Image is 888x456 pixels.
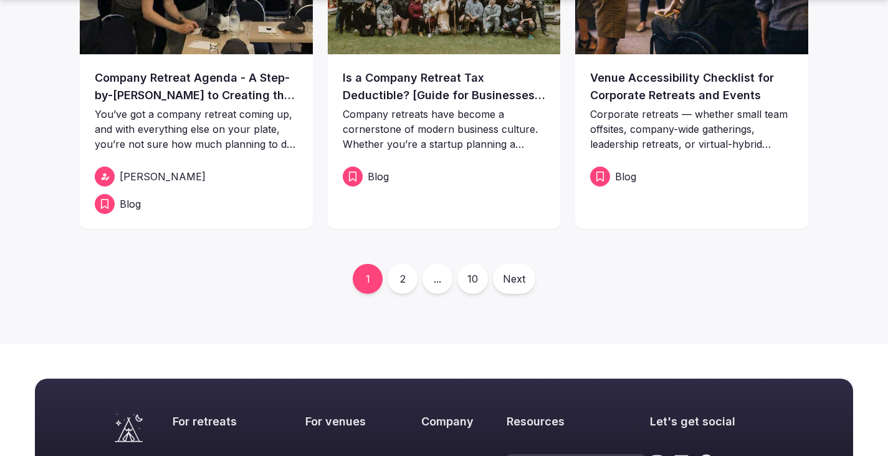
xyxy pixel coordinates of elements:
[95,167,298,187] a: [PERSON_NAME]
[590,167,793,187] a: Blog
[457,264,488,294] a: 10
[343,107,546,152] p: Company retreats have become a cornerstone of modern business culture. Whether you’re a startup p...
[120,169,206,184] span: [PERSON_NAME]
[173,414,300,429] h2: For retreats
[590,69,793,104] a: Venue Accessibility Checklist for Corporate Retreats and Events
[95,69,298,104] a: Company Retreat Agenda - A Step-by-[PERSON_NAME] to Creating the Perfect Retreat
[95,194,298,214] a: Blog
[507,414,645,429] h2: Resources
[120,196,141,211] span: Blog
[421,414,502,429] h2: Company
[650,414,773,429] h2: Let's get social
[590,107,793,152] p: Corporate retreats — whether small team offsites, company-wide gatherings, leadership retreats, o...
[343,167,546,187] a: Blog
[115,414,143,442] a: Visit the homepage
[95,107,298,152] p: You’ve got a company retreat coming up, and with everything else on your plate, you’re not sure h...
[305,414,416,429] h2: For venues
[368,169,389,184] span: Blog
[388,264,418,294] a: 2
[493,264,535,294] a: Next
[343,69,546,104] a: Is a Company Retreat Tax Deductible? [Guide for Businesses, Startups and Corporations]
[615,169,636,184] span: Blog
